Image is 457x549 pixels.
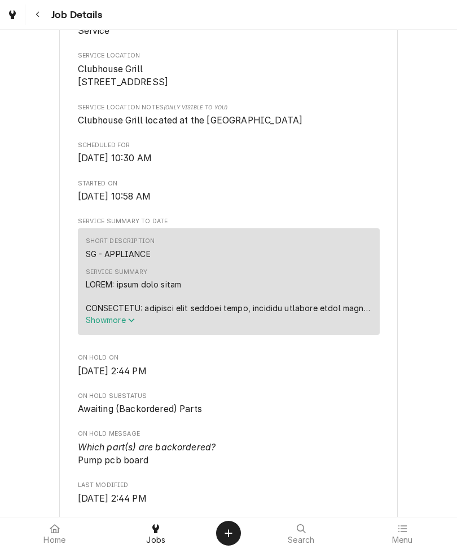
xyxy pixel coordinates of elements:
a: Jobs [106,520,206,547]
span: Last Modified [78,492,380,506]
div: Service Summary [86,268,147,277]
span: On Hold SubStatus [78,392,380,401]
span: [DATE] 2:44 PM [78,493,147,504]
span: Job Type [78,24,380,38]
div: Service Summary To Date [78,217,380,340]
div: On Hold On [78,353,380,378]
span: On Hold On [78,353,380,362]
span: Awaiting (Backordered) Parts [78,404,202,414]
div: Service Location [78,51,380,89]
span: Service Location [78,51,380,60]
span: Last Modified [78,481,380,490]
span: Service Summary To Date [78,217,380,226]
div: [object Object] [78,103,380,127]
span: Search [288,535,314,544]
span: Service Location [78,63,380,89]
span: [object Object] [78,114,380,127]
span: On Hold Message [78,441,380,467]
span: Started On [78,190,380,203]
i: Which part(s) are backordered? [78,442,216,453]
span: Clubhouse Grill located at the [GEOGRAPHIC_DATA] [78,115,303,126]
span: Started On [78,179,380,188]
button: Navigate back [28,5,48,25]
span: Jobs [146,535,165,544]
span: Show more [86,315,135,325]
span: Home [43,535,65,544]
span: [DATE] 2:44 PM [78,366,147,377]
span: [DATE] 10:58 AM [78,191,151,202]
a: Go to Jobs [2,5,23,25]
div: On Hold Message [78,430,380,467]
button: Create Object [216,521,241,546]
div: On Hold SubStatus [78,392,380,416]
a: Menu [353,520,453,547]
span: Scheduled For [78,152,380,165]
span: On Hold Message [78,430,380,439]
button: Showmore [86,314,372,326]
span: Clubhouse Grill [STREET_ADDRESS] [78,64,169,88]
div: Started On [78,179,380,203]
span: On Hold On [78,365,380,378]
a: Search [251,520,351,547]
span: Menu [392,535,413,544]
span: On Hold SubStatus [78,402,380,416]
span: Service Location Notes [78,103,380,112]
div: SG - APPLIANCE [86,248,151,260]
span: (Only Visible to You) [164,104,227,110]
div: Short Description [86,237,155,246]
span: Job Details [48,7,102,23]
a: Home [5,520,105,547]
span: Scheduled For [78,141,380,150]
div: Service Summary [78,228,380,340]
span: Pump pcb board [78,442,216,466]
span: [DATE] 10:30 AM [78,153,152,163]
div: LOREM: ipsum dolo sitam CONSECTETU: adipisci elit seddoei tempo, incididu utlabore etdol magna al... [86,278,372,314]
span: Service [78,25,110,36]
div: Last Modified [78,481,380,505]
div: Scheduled For [78,141,380,165]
